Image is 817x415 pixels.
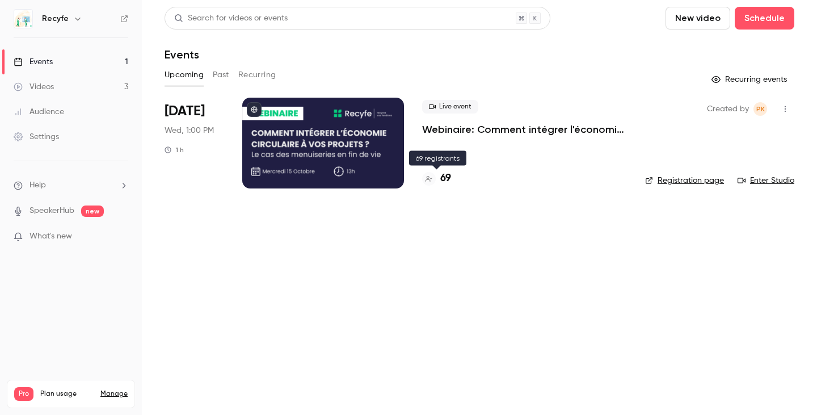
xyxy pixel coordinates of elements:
span: PK [756,102,765,116]
h4: 69 [440,171,451,186]
a: Webinaire: Comment intégrer l'économie circulaire dans vos projets ? [422,123,627,136]
div: Events [14,56,53,68]
img: Recyfe [14,10,32,28]
a: Enter Studio [738,175,794,186]
div: Settings [14,131,59,142]
h6: Recyfe [42,13,69,24]
span: [DATE] [165,102,205,120]
div: Search for videos or events [174,12,288,24]
button: New video [666,7,730,30]
button: Recurring [238,66,276,84]
button: Upcoming [165,66,204,84]
span: Created by [707,102,749,116]
div: Oct 15 Wed, 1:00 PM (Europe/Paris) [165,98,224,188]
div: Videos [14,81,54,93]
a: Registration page [645,175,724,186]
span: new [81,206,104,217]
button: Past [213,66,229,84]
span: Live event [422,100,478,114]
li: help-dropdown-opener [14,179,128,191]
span: Pro [14,387,33,401]
div: 1 h [165,145,184,154]
button: Schedule [735,7,794,30]
span: Pauline KATCHAVENDA [753,102,767,116]
h1: Events [165,48,199,61]
div: Audience [14,106,64,118]
a: Manage [100,389,128,399]
button: Recurring events [706,70,794,89]
a: SpeakerHub [30,205,74,217]
span: Plan usage [40,389,94,399]
span: What's new [30,230,72,242]
span: Wed, 1:00 PM [165,125,214,136]
span: Help [30,179,46,191]
a: 69 [422,171,451,186]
